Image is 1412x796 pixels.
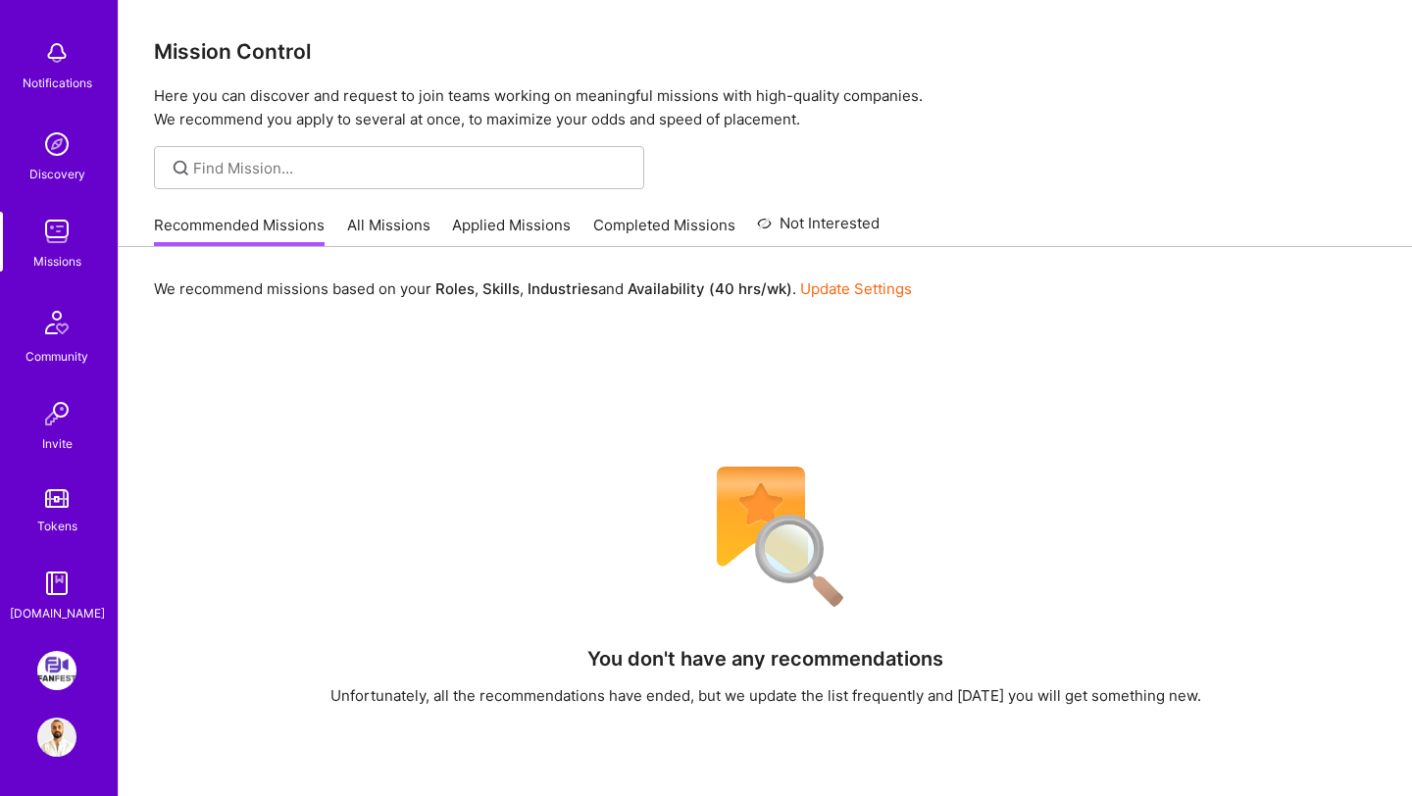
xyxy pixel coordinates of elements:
img: teamwork [37,212,76,251]
a: Update Settings [800,279,912,298]
img: Community [33,299,80,346]
a: Applied Missions [452,215,571,247]
a: FanFest: Media Engagement Platform [32,651,81,690]
img: guide book [37,564,76,603]
div: Discovery [29,164,85,184]
a: Completed Missions [593,215,735,247]
div: Unfortunately, all the recommendations have ended, but we update the list frequently and [DATE] y... [330,685,1201,706]
div: Tokens [37,516,77,536]
img: FanFest: Media Engagement Platform [37,651,76,690]
div: Community [25,346,88,367]
i: icon SearchGrey [170,157,192,179]
b: Industries [528,279,598,298]
p: We recommend missions based on your , , and . [154,278,912,299]
div: Missions [33,251,81,272]
b: Skills [482,279,520,298]
p: Here you can discover and request to join teams working on meaningful missions with high-quality ... [154,84,1377,131]
a: Recommended Missions [154,215,325,247]
a: User Avatar [32,718,81,757]
h4: You don't have any recommendations [587,647,943,671]
input: Find Mission... [193,158,630,178]
b: Availability (40 hrs/wk) [628,279,792,298]
img: bell [37,33,76,73]
img: Invite [37,394,76,433]
img: No Results [682,454,849,621]
img: discovery [37,124,76,164]
div: [DOMAIN_NAME] [10,603,105,623]
h3: Mission Control [154,39,1377,64]
div: Notifications [23,73,92,93]
img: User Avatar [37,718,76,757]
b: Roles [435,279,475,298]
a: Not Interested [757,212,880,247]
div: Invite [42,433,73,454]
img: tokens [45,489,69,508]
a: All Missions [347,215,430,247]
